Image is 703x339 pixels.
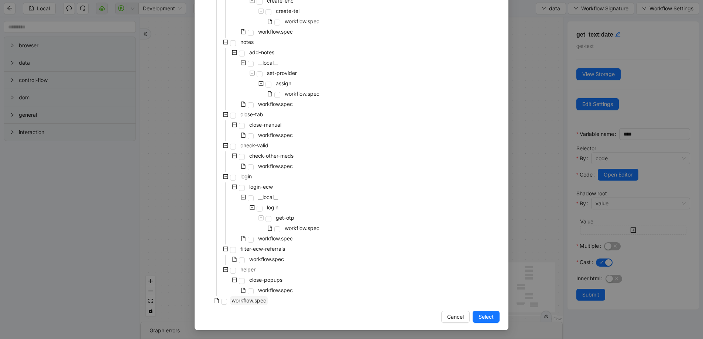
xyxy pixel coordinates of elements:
[258,235,293,242] span: workflow.spec
[241,236,246,241] span: file
[240,173,252,179] span: login
[240,111,263,117] span: close-tab
[239,110,265,119] span: close-tab
[258,215,264,220] span: minus-square
[274,213,296,222] span: get-otp
[240,142,268,148] span: check-valid
[258,163,293,169] span: workflow.spec
[249,121,281,128] span: close-manual
[285,90,319,97] span: workflow.spec
[250,205,255,210] span: minus-square
[267,204,278,210] span: login
[258,132,293,138] span: workflow.spec
[257,193,280,202] span: __local__
[232,257,237,262] span: file
[248,182,274,191] span: login-ecw
[257,27,294,36] span: workflow.spec
[265,69,298,78] span: set-provider
[257,131,294,140] span: workflow.spec
[276,215,294,221] span: get-otp
[248,120,283,129] span: close-manual
[249,184,273,190] span: login-ecw
[258,194,278,200] span: __local__
[241,164,246,169] span: file
[230,296,268,305] span: workflow.spec
[283,89,321,98] span: workflow.spec
[248,255,285,264] span: workflow.spec
[214,298,219,303] span: file
[276,8,299,14] span: create-tel
[241,29,246,34] span: file
[241,60,246,65] span: minus-square
[248,275,284,284] span: close-popups
[239,38,255,47] span: notes
[240,266,256,273] span: helper
[240,246,285,252] span: filter-ecw-referrals
[274,7,301,16] span: create-tel
[232,297,266,304] span: workflow.spec
[239,172,253,181] span: login
[258,59,278,66] span: __local__
[479,313,494,321] span: Select
[241,195,246,200] span: minus-square
[241,102,246,107] span: file
[257,286,294,295] span: workflow.spec
[257,58,280,67] span: __local__
[249,256,284,262] span: workflow.spec
[241,133,246,138] span: file
[441,311,470,323] button: Cancel
[258,28,293,35] span: workflow.spec
[267,91,272,96] span: file
[223,112,228,117] span: minus-square
[223,174,228,179] span: minus-square
[223,143,228,148] span: minus-square
[249,49,274,55] span: add-notes
[249,153,294,159] span: check-other-meds
[240,39,254,45] span: notes
[258,8,264,14] span: minus-square
[283,224,321,233] span: workflow.spec
[239,265,257,274] span: helper
[223,267,228,272] span: minus-square
[473,311,500,323] button: Select
[249,277,282,283] span: close-popups
[283,17,321,26] span: workflow.spec
[447,313,464,321] span: Cancel
[248,48,276,57] span: add-notes
[241,288,246,293] span: file
[265,203,280,212] span: login
[232,50,237,55] span: minus-square
[223,246,228,251] span: minus-square
[232,153,237,158] span: minus-square
[257,162,294,171] span: workflow.spec
[239,244,287,253] span: filter-ecw-referrals
[250,71,255,76] span: minus-square
[258,81,264,86] span: minus-square
[232,122,237,127] span: minus-square
[274,79,293,88] span: assign
[285,18,319,24] span: workflow.spec
[257,100,294,109] span: workflow.spec
[258,287,293,293] span: workflow.spec
[258,101,293,107] span: workflow.spec
[267,70,297,76] span: set-provider
[239,141,270,150] span: check-valid
[285,225,319,231] span: workflow.spec
[257,234,294,243] span: workflow.spec
[223,40,228,45] span: minus-square
[267,226,272,231] span: file
[248,151,295,160] span: check-other-meds
[232,277,237,282] span: minus-square
[276,80,291,86] span: assign
[232,184,237,189] span: minus-square
[267,19,272,24] span: file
